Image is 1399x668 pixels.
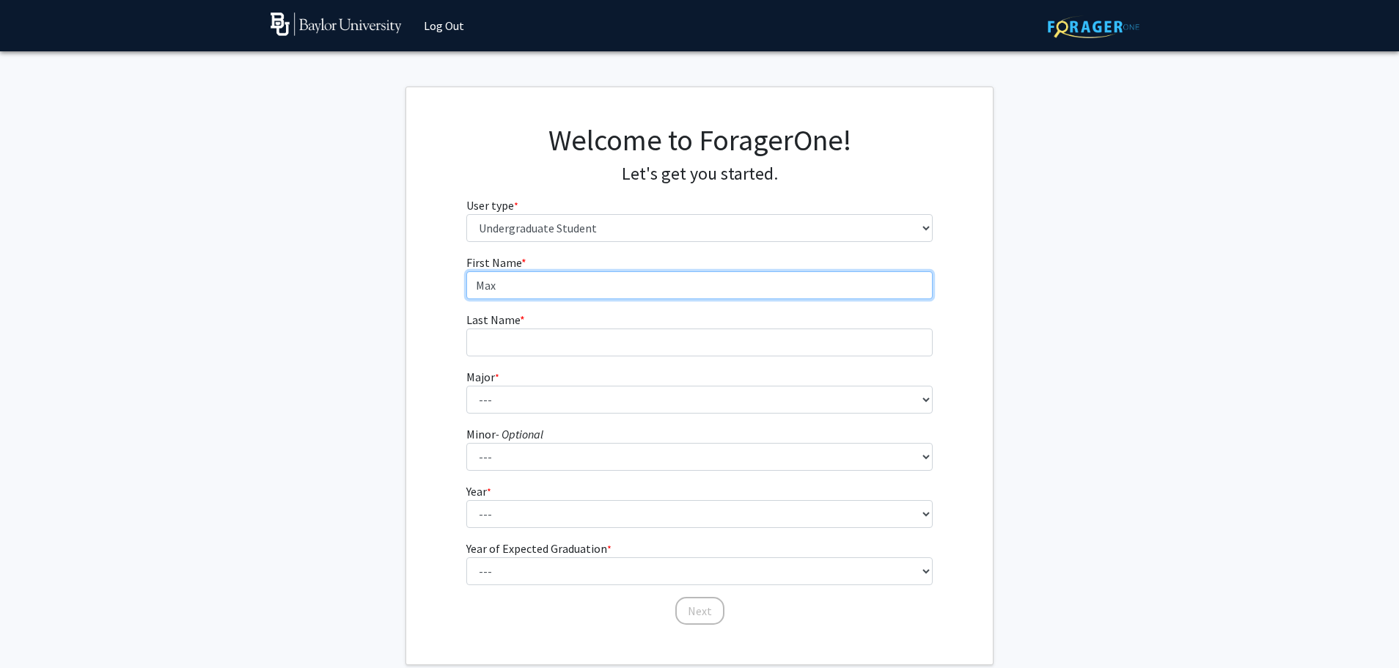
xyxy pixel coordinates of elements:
label: Year of Expected Graduation [466,540,612,557]
span: Last Name [466,312,520,327]
h1: Welcome to ForagerOne! [466,122,933,158]
h4: Let's get you started. [466,164,933,185]
label: Year [466,482,491,500]
span: First Name [466,255,521,270]
i: - Optional [496,427,543,441]
label: User type [466,197,518,214]
iframe: Chat [11,602,62,657]
label: Major [466,368,499,386]
img: ForagerOne Logo [1048,15,1139,38]
button: Next [675,597,724,625]
img: Baylor University Logo [271,12,402,36]
label: Minor [466,425,543,443]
